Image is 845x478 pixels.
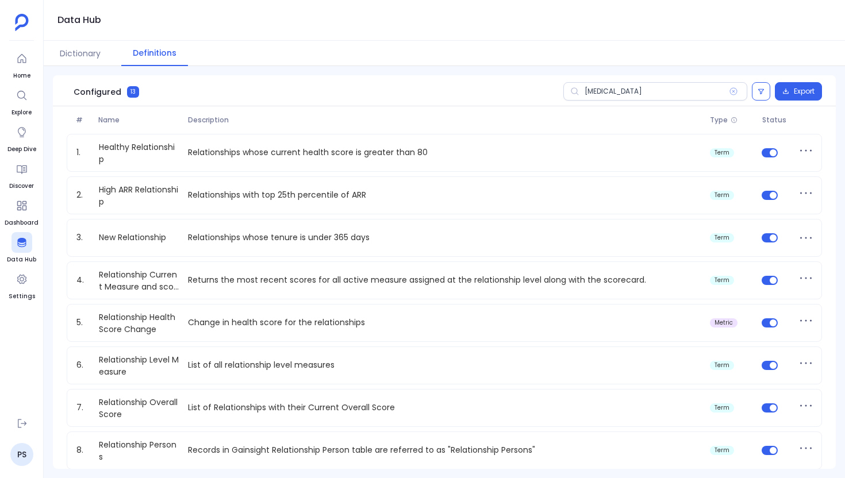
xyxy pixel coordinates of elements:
[183,317,705,329] p: Change in health score for the relationships
[72,402,94,414] span: 7.
[48,41,112,66] button: Dictionary
[15,14,29,31] img: petavue logo
[7,145,36,154] span: Deep Dive
[57,12,101,28] h1: Data Hub
[94,396,184,419] a: Relationship Overall Score
[7,255,36,264] span: Data Hub
[127,86,139,98] span: 13
[9,182,34,191] span: Discover
[11,71,32,80] span: Home
[72,444,94,456] span: 8.
[94,311,184,334] a: Relationship Health Score Change
[715,149,729,156] span: term
[11,85,32,117] a: Explore
[72,147,94,159] span: 1.
[715,234,729,241] span: term
[94,115,183,125] span: Name
[775,82,822,101] button: Export
[9,269,35,301] a: Settings
[183,402,705,414] p: List of Relationships with their Current Overall Score
[11,108,32,117] span: Explore
[715,362,729,369] span: term
[710,115,728,125] span: Type
[94,439,184,462] a: Relationship Persons
[183,115,706,125] span: Description
[72,189,94,201] span: 2.
[74,86,121,98] span: Configured
[183,274,705,286] p: Returns the most recent scores for all active measure assigned at the relationship level along wi...
[72,274,94,286] span: 4.
[121,41,188,66] button: Definitions
[563,82,747,101] input: Search definitions
[794,87,815,96] span: Export
[183,232,705,244] p: Relationships whose tenure is under 365 days
[715,277,729,284] span: term
[715,447,729,454] span: term
[72,317,94,329] span: 5.
[10,443,33,466] a: PS
[183,189,705,201] p: Relationships with top 25th percentile of ARR
[9,159,34,191] a: Discover
[5,195,39,228] a: Dashboard
[72,359,94,371] span: 6.
[715,319,733,326] span: metric
[183,359,705,371] p: List of all relationship level measures
[94,269,184,292] a: Relationship Current Measure and scorecards
[94,354,184,377] a: Relationship Level Measure
[183,147,705,159] p: Relationships whose current health score is greater than 80
[72,232,94,244] span: 3.
[71,115,94,125] span: #
[94,184,184,207] a: High ARR Relationship
[183,444,705,456] p: Records in Gainsight Relationship Person table are referred to as "Relationship Persons"
[715,404,729,411] span: term
[7,122,36,154] a: Deep Dive
[7,232,36,264] a: Data Hub
[715,192,729,199] span: term
[758,115,795,125] span: Status
[11,48,32,80] a: Home
[5,218,39,228] span: Dashboard
[94,232,171,244] a: New Relationship
[9,292,35,301] span: Settings
[94,141,184,164] a: Healthy Relationship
